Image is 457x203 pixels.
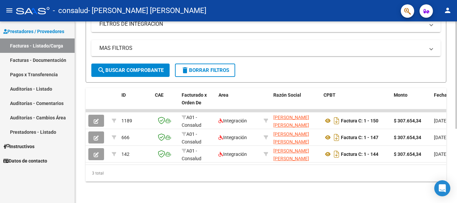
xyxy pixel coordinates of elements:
span: Datos de contacto [3,157,47,165]
span: Area [218,92,229,98]
span: Buscar Comprobante [97,67,164,73]
span: [DATE] [434,135,448,140]
strong: Factura C: 1 - 144 [341,151,378,157]
mat-icon: menu [5,6,13,14]
datatable-header-cell: CAE [152,88,179,117]
mat-expansion-panel-header: MAS FILTROS [91,40,441,56]
i: Descargar documento [332,149,341,160]
span: [PERSON_NAME] [PERSON_NAME] [273,148,309,161]
span: ID [121,92,126,98]
mat-icon: search [97,66,105,74]
span: [DATE] [434,151,448,157]
span: [PERSON_NAME] [PERSON_NAME] [273,131,309,144]
datatable-header-cell: Monto [391,88,431,117]
strong: $ 307.654,34 [394,135,421,140]
span: - [PERSON_NAME] [PERSON_NAME] [88,3,206,18]
datatable-header-cell: ID [119,88,152,117]
mat-expansion-panel-header: FILTROS DE INTEGRACION [91,16,441,32]
span: A01 - Consalud [182,148,201,161]
mat-icon: delete [181,66,189,74]
button: Borrar Filtros [175,64,235,77]
span: Integración [218,118,247,123]
span: 1189 [121,118,132,123]
strong: $ 307.654,34 [394,118,421,123]
strong: Factura C: 1 - 147 [341,135,378,140]
span: [DATE] [434,118,448,123]
span: Facturado x Orden De [182,92,207,105]
span: Monto [394,92,407,98]
span: A01 - Consalud [182,131,201,144]
span: A01 - Consalud [182,115,201,128]
span: CAE [155,92,164,98]
span: Razón Social [273,92,301,98]
mat-panel-title: MAS FILTROS [99,44,425,52]
div: 27375910875 [273,130,318,144]
mat-panel-title: FILTROS DE INTEGRACION [99,20,425,28]
i: Descargar documento [332,115,341,126]
span: 142 [121,151,129,157]
div: 27375910875 [273,114,318,128]
strong: Factura C: 1 - 150 [341,118,378,123]
span: - consalud [53,3,88,18]
i: Descargar documento [332,132,341,143]
mat-icon: person [444,6,452,14]
span: Integración [218,151,247,157]
span: Borrar Filtros [181,67,229,73]
span: 666 [121,135,129,140]
span: Instructivos [3,143,34,150]
datatable-header-cell: Razón Social [271,88,321,117]
span: Integración [218,135,247,140]
div: Open Intercom Messenger [434,180,450,196]
span: CPBT [324,92,336,98]
strong: $ 307.654,34 [394,151,421,157]
button: Buscar Comprobante [91,64,170,77]
span: [PERSON_NAME] [PERSON_NAME] [273,115,309,128]
datatable-header-cell: Area [216,88,261,117]
div: 3 total [86,165,446,182]
datatable-header-cell: CPBT [321,88,391,117]
span: Prestadores / Proveedores [3,28,64,35]
div: 27375910875 [273,147,318,161]
datatable-header-cell: Facturado x Orden De [179,88,216,117]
